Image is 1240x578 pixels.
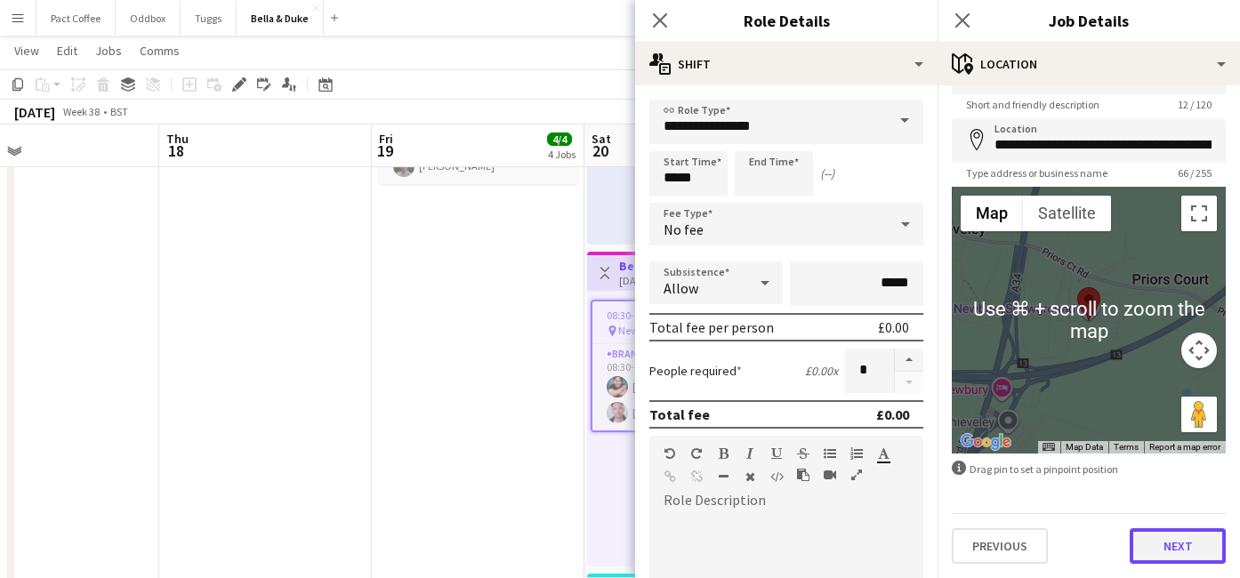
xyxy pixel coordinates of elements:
[1181,196,1217,231] button: Toggle fullscreen view
[877,446,890,461] button: Text Color
[744,446,756,461] button: Italic
[547,132,572,146] span: 4/4
[14,103,55,121] div: [DATE]
[181,1,237,36] button: Tuggs
[36,1,116,36] button: Pact Coffee
[956,430,1015,454] a: Open this area in Google Maps (opens a new window)
[164,140,189,161] span: 18
[1114,442,1139,452] a: Terms (opens in new tab)
[592,131,611,147] span: Sat
[770,446,783,461] button: Underline
[619,258,752,274] h3: Bella&Duke - Newbury Show
[607,309,699,322] span: 08:30-18:00 (9h30m)
[850,468,863,482] button: Fullscreen
[797,446,809,461] button: Strikethrough
[744,470,756,484] button: Clear Formatting
[237,1,324,36] button: Bella & Duke
[1066,441,1103,454] button: Map Data
[664,221,704,238] span: No fee
[717,446,729,461] button: Bold
[649,405,710,423] div: Total fee
[619,274,752,287] div: [DATE] → [DATE]
[166,131,189,147] span: Thu
[824,446,836,461] button: Unordered List
[956,430,1015,454] img: Google
[878,318,909,336] div: £0.00
[379,131,393,147] span: Fri
[133,39,187,62] a: Comms
[14,43,39,59] span: View
[895,349,923,372] button: Increase
[820,165,834,181] div: (--)
[635,43,938,85] div: Shift
[717,470,729,484] button: Horizontal Line
[88,39,129,62] a: Jobs
[635,9,938,32] h3: Role Details
[95,43,122,59] span: Jobs
[50,39,85,62] a: Edit
[850,446,863,461] button: Ordered List
[7,39,46,62] a: View
[1164,166,1226,180] span: 66 / 255
[116,1,181,36] button: Oddbox
[938,43,1240,85] div: Location
[1043,441,1055,454] button: Keyboard shortcuts
[952,166,1122,180] span: Type address or business name
[952,98,1114,111] span: Short and friendly description
[952,461,1226,478] div: Drag pin to set a pinpoint position
[592,344,788,430] app-card-role: Brand Ambassador2/208:30-18:00 (9h30m)[PERSON_NAME][PERSON_NAME]
[1149,442,1220,452] a: Report a map error
[618,324,686,337] span: Newbury Show
[824,468,836,482] button: Insert video
[805,363,838,379] div: £0.00 x
[690,446,703,461] button: Redo
[961,196,1023,231] button: Show street map
[797,468,809,482] button: Paste as plain text
[57,43,77,59] span: Edit
[664,279,698,297] span: Allow
[664,446,676,461] button: Undo
[548,148,576,161] div: 4 Jobs
[1130,528,1226,564] button: Next
[140,43,180,59] span: Comms
[649,318,774,336] div: Total fee per person
[1181,333,1217,368] button: Map camera controls
[376,140,393,161] span: 19
[952,528,1048,564] button: Previous
[1164,98,1226,111] span: 12 / 120
[591,300,790,432] app-job-card: 08:30-18:00 (9h30m)2/2 Newbury Show1 RoleBrand Ambassador2/208:30-18:00 (9h30m)[PERSON_NAME][PERS...
[770,470,783,484] button: HTML Code
[589,140,611,161] span: 20
[938,9,1240,32] h3: Job Details
[649,363,742,379] label: People required
[1181,397,1217,432] button: Drag Pegman onto the map to open Street View
[110,105,128,118] div: BST
[876,405,909,423] div: £0.00
[1023,196,1111,231] button: Show satellite imagery
[59,105,103,118] span: Week 38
